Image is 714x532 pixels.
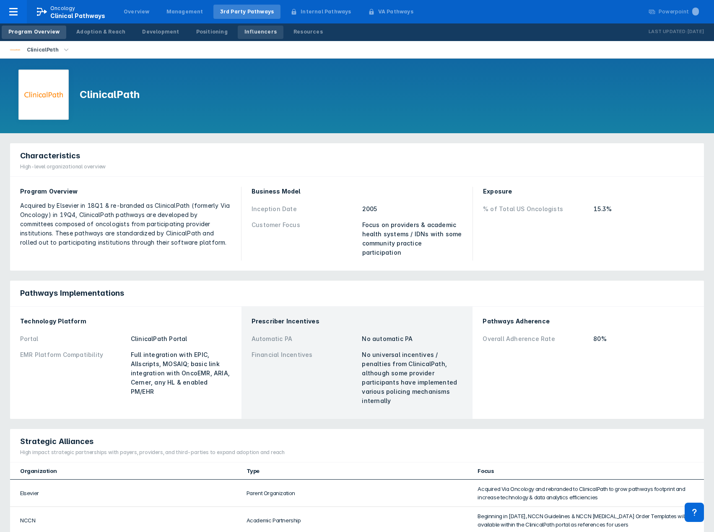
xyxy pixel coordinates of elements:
div: Organization [20,467,236,474]
img: via-oncology [24,75,63,114]
div: Full integration with EPIC, Allscripts, MOSAIQ; basic link integration with OncoEMR, ARIA, Cerner... [131,350,231,396]
div: VA Pathways [378,8,413,15]
div: Pathways Adherence [483,317,694,326]
div: % of Total US Oncologists [483,204,589,214]
div: Overview [124,8,150,15]
a: Influencers [238,26,283,39]
div: Development [142,28,179,36]
a: Resources [287,26,330,39]
div: Inception Date [252,204,357,214]
div: Customer Focus [252,220,357,257]
div: 3rd Party Pathways [220,8,274,15]
div: Program Overview [8,28,60,36]
div: Exposure [483,187,694,196]
td: Acquired Via Oncology and rebranded to ClinicalPath to grow pathways footprint and increase techn... [473,480,704,507]
div: No automatic PA [362,334,462,343]
div: Portal [20,334,126,343]
a: Development [135,26,186,39]
div: Program Overview [20,187,231,196]
a: 3rd Party Pathways [213,5,281,19]
p: [DATE] [687,28,704,36]
div: High-level organizational overview [20,163,106,170]
div: Positioning [196,28,228,36]
a: Adoption & Reach [70,26,132,39]
div: Management [166,8,203,15]
span: Characteristics [20,151,80,161]
div: Influencers [244,28,277,36]
div: 80% [593,334,694,343]
div: ClinicalPath [23,44,62,56]
span: Clinical Pathways [50,12,105,19]
div: Type [247,467,468,474]
div: No universal incentives / penalties from ClinicalPath, although some provider participants have i... [362,350,462,405]
div: Adoption & Reach [76,28,125,36]
div: Overall Adherence Rate [483,334,588,343]
span: Strategic Alliances [20,436,93,447]
div: Automatic PA [252,334,357,343]
div: Financial Incentives [252,350,357,405]
p: Last Updated: [649,28,687,36]
div: High impact strategic partnerships with payers, providers, and third-parties to expand adoption a... [20,449,285,456]
span: Pathways Implementations [20,288,124,298]
div: 15.3% [594,204,694,214]
p: Oncology [50,5,75,12]
div: Prescriber Incentives [252,317,463,326]
div: Technology Platform [20,317,231,326]
div: 2005 [362,204,463,214]
a: Positioning [190,26,234,39]
img: via-oncology [10,45,20,55]
div: Internal Pathways [301,8,351,15]
a: Program Overview [2,26,66,39]
div: EMR Platform Compatibility [20,350,126,396]
div: Resources [293,28,323,36]
h1: ClinicalPath [80,88,140,101]
div: Focus on providers & academic health systems / IDNs with some community practice participation [362,220,463,257]
td: Parent Organization [241,480,473,507]
div: ClinicalPath Portal [131,334,231,343]
div: Powerpoint [659,8,699,15]
div: Acquired by Elsevier in 18Q1 & re-branded as ClinicalPath (formerly Via Oncology) in 19Q4, Clinic... [20,201,231,247]
div: Business Model [252,187,462,196]
td: Elsevier [10,480,241,507]
a: Management [160,5,210,19]
a: Overview [117,5,156,19]
div: Contact Support [685,503,704,522]
div: Focus [478,467,694,474]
